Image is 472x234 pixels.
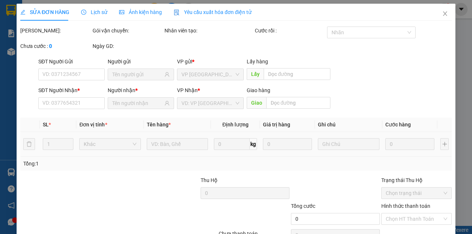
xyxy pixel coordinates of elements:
[250,138,257,150] span: kg
[263,68,330,80] input: Dọc đường
[164,101,170,106] span: user
[112,70,163,78] input: Tên người gửi
[266,97,330,109] input: Dọc đường
[174,9,251,15] span: Yêu cầu xuất hóa đơn điện tử
[84,139,136,150] span: Khác
[177,57,243,66] div: VP gửi
[147,122,171,128] span: Tên hàng
[381,176,452,184] div: Trạng thái Thu Hộ
[93,27,163,35] div: Gói vận chuyển:
[20,42,91,50] div: Chưa cước :
[147,138,208,150] input: VD: Bàn, Ghế
[318,138,379,150] input: Ghi Chú
[440,138,449,150] button: plus
[38,57,105,66] div: SĐT Người Gửi
[108,86,174,94] div: Người nhận
[93,42,163,50] div: Ngày GD:
[164,72,170,77] span: user
[246,97,266,109] span: Giao
[246,59,268,64] span: Lấy hàng
[263,138,312,150] input: 0
[23,138,35,150] button: delete
[81,9,107,15] span: Lịch sử
[164,27,253,35] div: Nhân viên tạo:
[38,86,105,94] div: SĐT Người Nhận
[385,188,447,199] span: Chọn trạng thái
[246,68,263,80] span: Lấy
[177,87,198,93] span: VP Nhận
[20,10,25,15] span: edit
[20,9,69,15] span: SỬA ĐƠN HÀNG
[246,87,270,93] span: Giao hàng
[43,122,49,128] span: SL
[385,138,434,150] input: 0
[263,122,290,128] span: Giá trị hàng
[23,160,183,168] div: Tổng: 1
[442,11,448,17] span: close
[291,203,315,209] span: Tổng cước
[79,122,107,128] span: Đơn vị tính
[381,203,430,209] label: Hình thức thanh toán
[112,99,163,107] input: Tên người nhận
[435,4,455,24] button: Close
[119,9,162,15] span: Ảnh kiện hàng
[174,10,180,15] img: icon
[222,122,249,128] span: Định lượng
[315,118,382,132] th: Ghi chú
[49,43,52,49] b: 0
[81,10,86,15] span: clock-circle
[119,10,124,15] span: picture
[181,69,239,80] span: VP Sài Gòn
[20,27,91,35] div: [PERSON_NAME]:
[385,122,410,128] span: Cước hàng
[201,177,218,183] span: Thu Hộ
[255,27,326,35] div: Cước rồi :
[108,57,174,66] div: Người gửi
